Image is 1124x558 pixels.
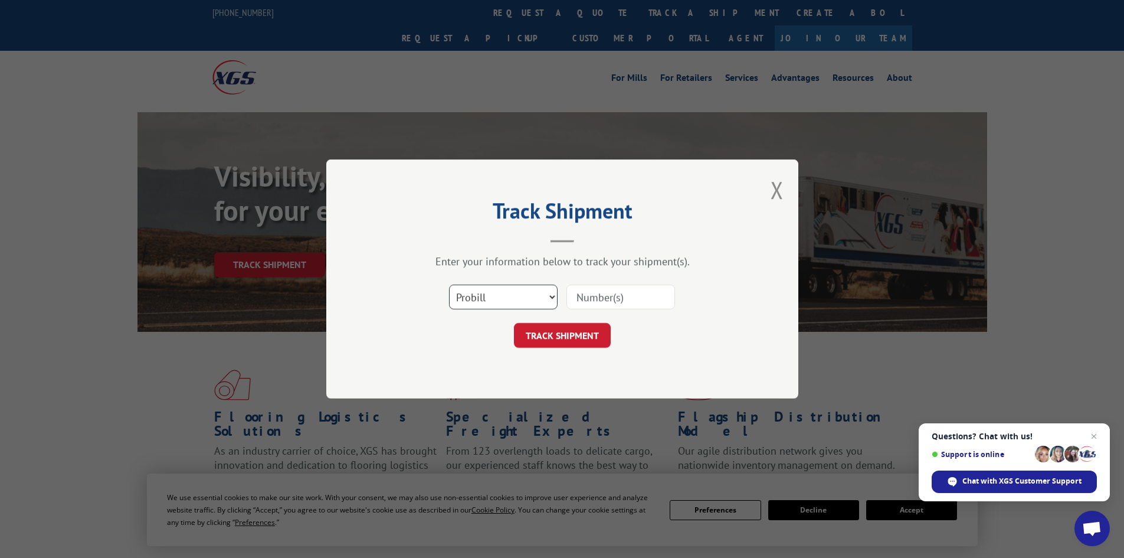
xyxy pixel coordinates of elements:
[932,471,1097,493] div: Chat with XGS Customer Support
[962,476,1082,487] span: Chat with XGS Customer Support
[566,285,675,309] input: Number(s)
[932,432,1097,441] span: Questions? Chat with us!
[932,450,1031,459] span: Support is online
[771,174,784,205] button: Close modal
[514,323,611,348] button: TRACK SHIPMENT
[1087,429,1101,443] span: Close chat
[385,254,739,268] div: Enter your information below to track your shipment(s).
[385,203,739,225] h2: Track Shipment
[1074,511,1110,546] div: Open chat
